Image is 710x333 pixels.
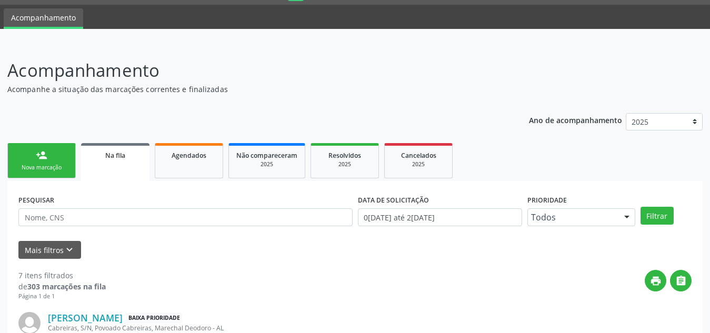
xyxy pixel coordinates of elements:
[18,241,81,259] button: Mais filtroskeyboard_arrow_down
[126,312,182,324] span: Baixa Prioridade
[15,164,68,171] div: Nova marcação
[18,292,106,301] div: Página 1 de 1
[48,312,123,324] a: [PERSON_NAME]
[358,208,522,226] input: Selecione um intervalo
[7,84,494,95] p: Acompanhe a situação das marcações correntes e finalizadas
[18,270,106,281] div: 7 itens filtrados
[48,324,534,332] div: Cabreiras, S/N, Povoado Cabreiras, Marechal Deodoro - AL
[670,270,692,291] button: 
[527,192,567,208] label: Prioridade
[27,281,106,291] strong: 303 marcações na fila
[401,151,436,160] span: Cancelados
[236,151,297,160] span: Não compareceram
[18,192,54,208] label: PESQUISAR
[641,207,674,225] button: Filtrar
[645,270,666,291] button: print
[392,160,445,168] div: 2025
[18,208,353,226] input: Nome, CNS
[358,192,429,208] label: DATA DE SOLICITAÇÃO
[236,160,297,168] div: 2025
[328,151,361,160] span: Resolvidos
[4,8,83,29] a: Acompanhamento
[529,113,622,126] p: Ano de acompanhamento
[172,151,206,160] span: Agendados
[531,212,614,223] span: Todos
[318,160,371,168] div: 2025
[64,244,75,256] i: keyboard_arrow_down
[18,281,106,292] div: de
[105,151,125,160] span: Na fila
[650,275,662,287] i: print
[675,275,687,287] i: 
[36,149,47,161] div: person_add
[7,57,494,84] p: Acompanhamento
